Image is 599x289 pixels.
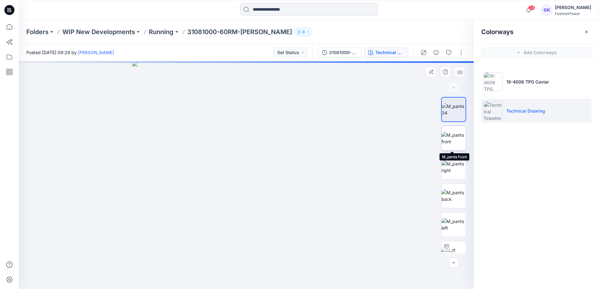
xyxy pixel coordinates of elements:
[441,160,466,174] img: M_pants right
[441,218,466,231] img: M_pants left
[364,48,408,58] button: Technical Drawing
[528,5,535,10] span: 24
[431,48,441,58] button: Details
[541,4,552,16] div: GK
[441,132,466,145] img: M_pants front
[302,28,305,35] p: 3
[481,28,513,36] h2: Colorways
[375,49,404,56] div: Technical Drawing
[187,28,292,36] p: 31081000-60RM-[PERSON_NAME]
[506,79,549,85] p: 19-4006 TPG Caviar
[62,28,135,36] a: WIP New Developments
[442,103,466,116] img: M_pants 34
[329,49,358,56] div: 31081000-60RM-[PERSON_NAME]
[318,48,362,58] button: 31081000-60RM-[PERSON_NAME]
[484,72,503,91] img: 19-4006 TPG Caviar
[26,49,114,56] span: Posted [DATE] 09:29 by
[506,108,545,114] p: Technical Drawing
[26,28,49,36] a: Folders
[441,247,466,260] img: M_tt pants
[149,28,174,36] a: Running
[132,61,360,289] img: eyJhbGciOiJIUzI1NiIsImtpZCI6IjAiLCJzbHQiOiJzZXMiLCJ0eXAiOiJKV1QifQ.eyJkYXRhIjp7InR5cGUiOiJzdG9yYW...
[294,28,313,36] button: 3
[78,50,114,55] a: [PERSON_NAME]
[484,101,503,120] img: Technical Drawing
[555,11,591,16] div: FashionPower
[441,189,466,202] img: M_pants back
[555,4,591,11] div: [PERSON_NAME]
